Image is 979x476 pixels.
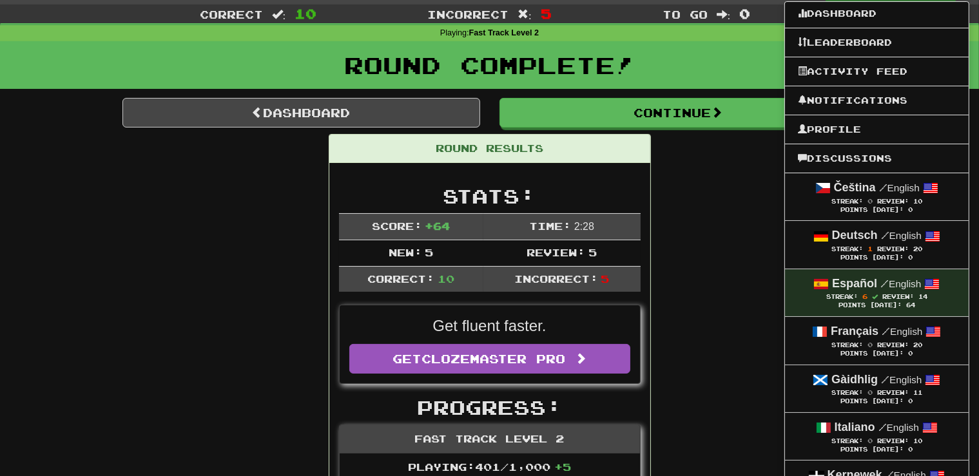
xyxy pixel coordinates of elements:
span: New: [389,246,422,258]
span: 1 [868,245,873,252]
strong: Gàidhlig [831,373,878,386]
span: Review: [877,389,909,396]
span: 10 [295,6,316,21]
h2: Stats: [339,186,641,207]
span: 2 : 28 [574,221,594,232]
div: Points [DATE]: 0 [798,350,956,358]
a: Gàidhlig /English Streak: 0 Review: 11 Points [DATE]: 0 [785,365,969,412]
div: Round Results [329,135,650,163]
span: / [881,374,889,385]
span: : [272,9,286,20]
span: 20 [913,245,922,252]
small: English [879,182,920,193]
a: Notifications [785,92,969,109]
strong: Français [831,325,878,338]
span: 5 [588,246,597,258]
span: Review: [877,198,909,205]
span: Streak includes today. [872,294,878,300]
span: Review: [882,293,914,300]
span: 10 [913,198,922,205]
a: Discussions [785,150,969,167]
a: Čeština /English Streak: 0 Review: 10 Points [DATE]: 0 [785,173,969,220]
span: Playing: 401 / 1,000 [408,461,571,473]
span: Review: [527,246,585,258]
span: 5 [601,272,609,285]
p: Get fluent faster. [349,315,630,337]
span: Score: [372,220,422,232]
strong: Deutsch [832,229,878,242]
span: 0 [868,197,873,205]
span: 0 [868,437,873,444]
a: Deutsch /English Streak: 1 Review: 20 Points [DATE]: 0 [785,221,969,268]
span: Streak: [831,437,863,444]
span: 10 [913,437,922,444]
span: 0 [739,6,750,21]
a: Activity Feed [785,63,969,80]
span: Streak: [831,198,863,205]
a: GetClozemaster Pro [349,344,630,374]
span: 5 [425,246,433,258]
strong: Čeština [834,181,876,194]
span: Streak: [831,245,863,252]
div: Points [DATE]: 0 [798,397,956,406]
span: Incorrect: [514,272,598,285]
span: + 5 [554,461,571,473]
strong: Español [832,277,877,290]
span: Streak: [831,389,863,396]
div: Points [DATE]: 0 [798,446,956,454]
button: Continue [499,98,857,128]
span: / [878,421,887,433]
span: 10 [438,272,454,285]
span: Correct: [367,272,434,285]
a: Dashboard [785,5,969,22]
span: 5 [541,6,552,21]
span: Time: [529,220,571,232]
span: : [717,9,731,20]
span: Streak: [831,341,863,348]
small: English [881,374,922,385]
div: Fast Track Level 2 [340,425,640,453]
span: / [880,278,889,289]
h2: Progress: [339,397,641,418]
span: 11 [913,389,922,396]
a: Español /English Streak: 6 Review: 14 Points [DATE]: 64 [785,269,969,316]
span: Incorrect [427,8,509,21]
small: English [878,422,919,433]
span: To go [663,8,708,21]
small: English [882,326,922,337]
span: 14 [918,293,927,300]
a: Dashboard [122,98,480,128]
div: Points [DATE]: 0 [798,254,956,262]
div: Points [DATE]: 0 [798,206,956,214]
span: Streak: [826,293,858,300]
h1: Round Complete! [5,52,974,78]
span: / [879,182,887,193]
a: Français /English Streak: 0 Review: 20 Points [DATE]: 0 [785,317,969,364]
small: English [880,278,921,289]
span: 0 [868,341,873,348]
span: / [881,229,889,241]
strong: Fast Track Level 2 [469,28,539,37]
span: : [518,9,532,20]
small: English [881,230,922,241]
strong: Italiano [835,421,875,433]
span: 0 [868,388,873,396]
a: Leaderboard [785,34,969,51]
span: Review: [877,245,909,252]
span: Review: [877,437,909,444]
a: Italiano /English Streak: 0 Review: 10 Points [DATE]: 0 [785,413,969,460]
div: Points [DATE]: 64 [798,301,956,310]
span: 20 [913,341,922,348]
span: / [882,325,890,337]
span: + 64 [425,220,450,232]
span: 6 [862,292,868,300]
span: Clozemaster Pro [422,352,565,366]
span: Review: [877,341,909,348]
span: Correct [200,8,263,21]
a: Profile [785,121,969,138]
